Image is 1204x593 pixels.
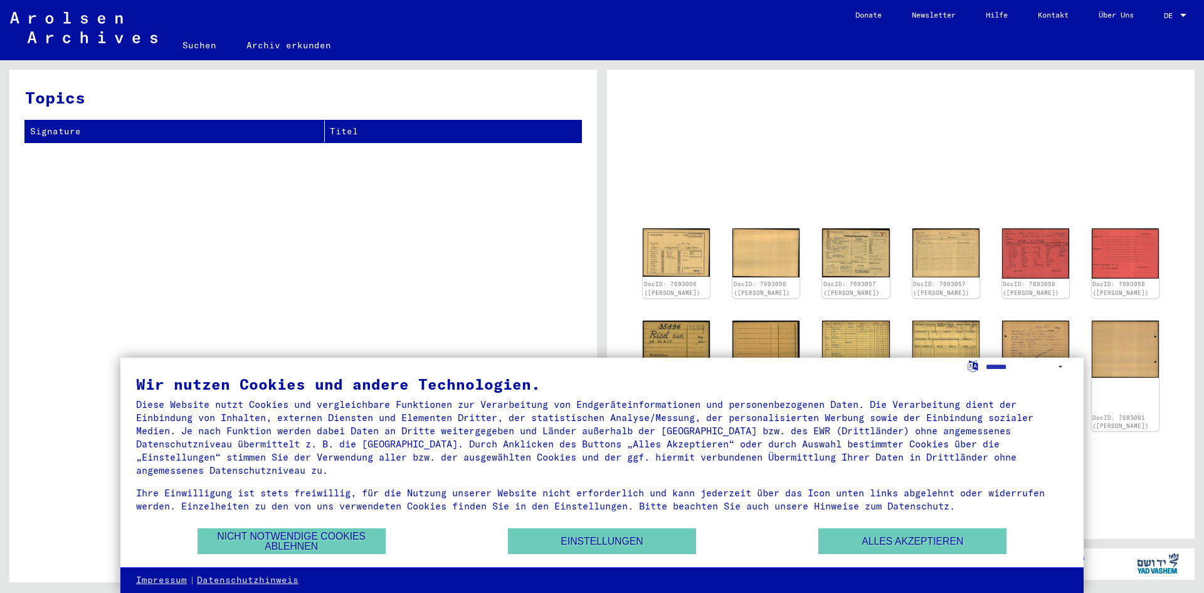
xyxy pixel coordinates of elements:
[818,528,1006,554] button: Alles akzeptieren
[231,30,346,60] a: Archiv erkunden
[1003,280,1059,296] a: DocID: 7693058 ([PERSON_NAME])
[136,377,1068,392] div: Wir nutzen Cookies und andere Technologien.
[1092,280,1149,296] a: DocID: 7693058 ([PERSON_NAME])
[912,228,980,277] img: 002.jpg
[1092,321,1159,378] img: 002.jpg
[25,120,325,142] th: Signature
[167,30,231,60] a: Suchen
[1092,228,1159,279] img: 002.jpg
[508,528,696,554] button: Einstellungen
[197,574,298,587] a: Datenschutzhinweis
[913,280,969,296] a: DocID: 7693057 ([PERSON_NAME])
[25,85,581,110] h3: Topics
[732,321,800,412] img: 002.jpg
[643,321,710,412] img: 001.jpg
[823,280,880,296] a: DocID: 7693057 ([PERSON_NAME])
[1164,11,1178,20] span: DE
[136,398,1068,477] div: Diese Website nutzt Cookies und vergleichbare Funktionen zur Verarbeitung von Endgeräteinformatio...
[822,321,889,369] img: 001.jpg
[732,228,800,277] img: 002.jpg
[1002,321,1069,377] img: 001.jpg
[822,228,889,277] img: 001.jpg
[136,574,187,587] a: Impressum
[10,12,157,43] img: Arolsen_neg.svg
[986,358,1068,376] select: Sprache auswählen
[1002,228,1069,279] img: 001.jpg
[644,280,700,296] a: DocID: 7693056 ([PERSON_NAME])
[734,280,790,296] a: DocID: 7693056 ([PERSON_NAME])
[136,486,1068,513] div: Ihre Einwilligung ist stets freiwillig, für die Nutzung unserer Website nicht erforderlich und ka...
[1134,548,1181,579] img: yv_logo.png
[912,321,980,370] img: 002.jpg
[325,120,581,142] th: Titel
[643,228,710,277] img: 001.jpg
[1092,414,1149,430] a: DocID: 7693061 ([PERSON_NAME])
[198,528,386,554] button: Nicht notwendige Cookies ablehnen
[966,360,980,371] label: Sprache auswählen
